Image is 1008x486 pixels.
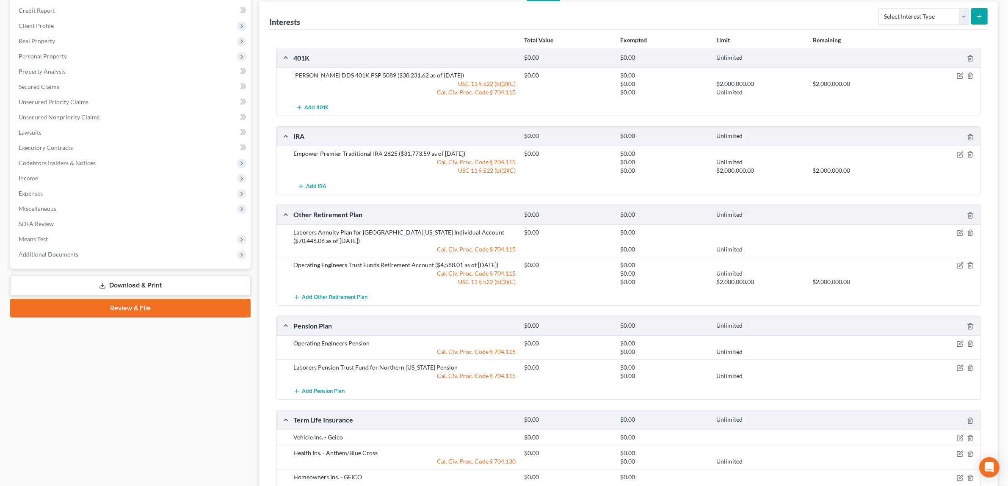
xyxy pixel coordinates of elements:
div: $2,000,000.00 [808,166,904,175]
button: Add Other Retirement Plan [293,290,367,305]
div: Operating Engineers Pension [289,339,520,348]
button: Add 401K [293,100,331,116]
div: Homeowners Ins. - GEICO [289,473,520,481]
span: Add IRA [306,183,326,190]
div: $0.00 [520,132,616,140]
div: $0.00 [616,71,712,80]
div: $0.00 [520,211,616,219]
button: Add IRA [293,178,331,194]
div: $0.00 [520,449,616,457]
div: $0.00 [616,261,712,269]
a: SOFA Review [12,216,251,232]
div: $2,000,000.00 [808,80,904,88]
a: Review & File [10,299,251,318]
div: $0.00 [520,322,616,330]
strong: Exempted [620,36,647,44]
div: Unlimited [712,211,808,219]
div: Unlimited [712,54,808,62]
div: Empower Premier Traditional IRA 2625 ($31,773.59 as of [DATE]) [289,149,520,158]
span: Client Profile [19,22,54,29]
div: Unlimited [712,269,808,278]
span: Secured Claims [19,83,59,90]
div: $2,000,000.00 [712,166,808,175]
div: $0.00 [616,54,712,62]
div: $0.00 [616,372,712,380]
a: Download & Print [10,276,251,295]
div: Laborers Pension Trust Fund for Northern [US_STATE] Pension [289,363,520,372]
span: SOFA Review [19,220,54,227]
span: Expenses [19,190,43,197]
div: Unlimited [712,88,808,97]
span: Additional Documents [19,251,78,258]
div: $0.00 [520,54,616,62]
div: IRA [289,132,520,141]
div: $0.00 [616,278,712,286]
div: Cal. Civ. Proc. Code § 704.115 [289,245,520,254]
a: Unsecured Priority Claims [12,94,251,110]
div: $0.00 [616,322,712,330]
div: 401K [289,53,520,62]
span: Add Pension Plan [302,388,345,395]
a: Unsecured Nonpriority Claims [12,110,251,125]
a: Secured Claims [12,79,251,94]
div: $0.00 [616,149,712,158]
div: $0.00 [616,158,712,166]
div: Cal. Civ. Proc. Code § 704.115 [289,88,520,97]
div: $0.00 [616,416,712,424]
div: $0.00 [520,473,616,481]
strong: Remaining [813,36,841,44]
span: Miscellaneous [19,205,56,212]
span: Codebtors Insiders & Notices [19,159,96,166]
div: $0.00 [616,433,712,442]
div: Cal. Civ. Proc. Code § 704.115 [289,348,520,356]
div: $0.00 [616,88,712,97]
span: Add Other Retirement Plan [302,294,367,301]
div: $0.00 [616,166,712,175]
a: Credit Report [12,3,251,18]
a: Property Analysis [12,64,251,79]
div: $0.00 [616,457,712,466]
div: Cal. Civ. Proc. Code § 704.115 [289,269,520,278]
div: Unlimited [712,245,808,254]
div: Unlimited [712,158,808,166]
a: Executory Contracts [12,140,251,155]
div: USC 11 § 522 (b)(2)(C) [289,166,520,175]
div: $0.00 [520,149,616,158]
div: USC 11 § 522 (b)(2)(C) [289,278,520,286]
span: Property Analysis [19,68,66,75]
div: $2,000,000.00 [712,278,808,286]
div: Cal. Civ. Proc. Code § 704.130 [289,457,520,466]
div: Laborers Annuity Plan for [GEOGRAPHIC_DATA][US_STATE] Individual Account ($70,446.06 as of [DATE]) [289,228,520,245]
div: Other Retirement Plan [289,210,520,219]
div: $0.00 [616,348,712,356]
div: $0.00 [520,228,616,237]
div: $0.00 [616,363,712,372]
div: Open Intercom Messenger [979,457,1000,478]
div: Pension Plan [289,321,520,330]
span: Real Property [19,37,55,44]
span: Unsecured Nonpriority Claims [19,113,99,121]
div: Operating Engineers Trust Funds Retirement Account ($4,588.01 as of [DATE]) [289,261,520,269]
span: Lawsuits [19,129,41,136]
span: Means Test [19,235,48,243]
div: $0.00 [616,269,712,278]
div: $2,000,000.00 [712,80,808,88]
a: Lawsuits [12,125,251,140]
div: $0.00 [616,449,712,457]
div: $0.00 [520,433,616,442]
div: $0.00 [616,132,712,140]
div: $0.00 [520,363,616,372]
div: Unlimited [712,416,808,424]
div: $2,000,000.00 [808,278,904,286]
span: Unsecured Priority Claims [19,98,88,105]
span: Executory Contracts [19,144,73,151]
div: Unlimited [712,322,808,330]
span: Income [19,174,38,182]
strong: Limit [716,36,730,44]
div: Unlimited [712,132,808,140]
span: Add 401K [304,105,329,111]
button: Add Pension Plan [293,384,345,399]
div: Term Life Insurance [289,415,520,424]
div: $0.00 [520,416,616,424]
span: Personal Property [19,52,67,60]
